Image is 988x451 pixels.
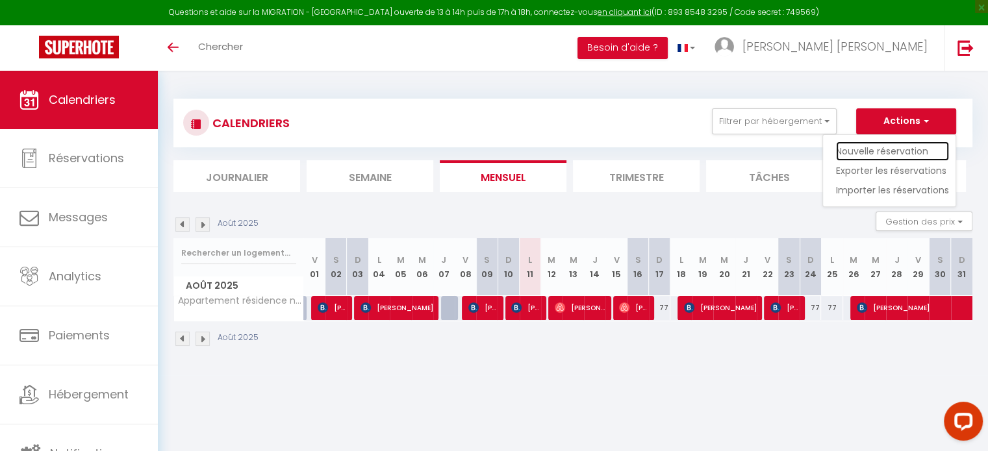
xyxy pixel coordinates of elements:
[605,238,627,296] th: 15
[462,254,468,266] abbr: V
[865,238,886,296] th: 27
[49,386,129,402] span: Hébergement
[705,25,944,71] a: ... [PERSON_NAME] [PERSON_NAME]
[433,238,455,296] th: 07
[49,150,124,166] span: Réservations
[770,295,800,320] span: [PERSON_NAME]
[957,40,974,56] img: logout
[188,25,253,71] a: Chercher
[742,38,928,55] span: [PERSON_NAME] [PERSON_NAME]
[929,238,950,296] th: 30
[656,254,663,266] abbr: D
[49,209,108,225] span: Messages
[937,254,943,266] abbr: S
[800,296,821,320] div: 77
[555,295,606,320] span: [PERSON_NAME]
[577,37,668,59] button: Besoin d'aide ?
[876,212,972,231] button: Gestion des prix
[355,254,361,266] abbr: D
[778,238,800,296] th: 23
[959,254,965,266] abbr: D
[218,217,259,230] p: Août 2025
[441,254,446,266] abbr: J
[786,254,792,266] abbr: S
[735,238,757,296] th: 21
[173,160,300,192] li: Journalier
[541,238,563,296] th: 12
[368,238,390,296] th: 04
[361,295,434,320] span: [PERSON_NAME]
[584,238,605,296] th: 14
[613,254,619,266] abbr: V
[563,238,584,296] th: 13
[692,238,713,296] th: 19
[476,238,498,296] th: 09
[886,238,907,296] th: 28
[304,238,325,296] th: 01
[807,254,814,266] abbr: D
[218,332,259,344] p: Août 2025
[598,6,652,18] a: en cliquant ici
[39,36,119,58] img: Super Booking
[174,276,303,295] span: Août 2025
[713,238,735,296] th: 20
[325,238,347,296] th: 02
[390,238,411,296] th: 05
[528,254,532,266] abbr: L
[649,238,670,296] th: 17
[743,254,748,266] abbr: J
[670,238,692,296] th: 18
[915,254,921,266] abbr: V
[570,254,577,266] abbr: M
[836,141,949,161] a: Nouvelle réservation
[627,238,649,296] th: 16
[951,238,972,296] th: 31
[49,327,110,343] span: Paiements
[679,254,683,266] abbr: L
[821,238,842,296] th: 25
[715,37,734,56] img: ...
[176,296,306,306] span: Appartement résidence neuve proche [GEOGRAPHIC_DATA]
[800,238,821,296] th: 24
[830,254,834,266] abbr: L
[871,254,879,266] abbr: M
[592,254,598,266] abbr: J
[836,161,949,180] a: Exporter les réservations
[498,238,519,296] th: 10
[181,241,296,265] input: Rechercher un logement...
[573,160,700,192] li: Trimestre
[684,295,757,320] span: [PERSON_NAME]
[720,254,728,266] abbr: M
[520,238,541,296] th: 11
[505,254,512,266] abbr: D
[635,254,641,266] abbr: S
[856,108,956,134] button: Actions
[619,295,648,320] span: [PERSON_NAME]
[765,254,770,266] abbr: V
[468,295,498,320] span: [PERSON_NAME]
[312,254,318,266] abbr: V
[706,160,833,192] li: Tâches
[712,108,837,134] button: Filtrer par hébergement
[699,254,707,266] abbr: M
[850,254,857,266] abbr: M
[484,254,490,266] abbr: S
[333,254,339,266] abbr: S
[894,254,900,266] abbr: J
[397,254,405,266] abbr: M
[377,254,381,266] abbr: L
[440,160,566,192] li: Mensuel
[209,108,290,138] h3: CALENDRIERS
[49,91,116,108] span: Calendriers
[198,40,243,53] span: Chercher
[455,238,476,296] th: 08
[836,180,949,200] a: Importer les réservations
[511,295,540,320] span: [PERSON_NAME]
[347,238,368,296] th: 03
[757,238,778,296] th: 22
[649,296,670,320] div: 77
[548,254,555,266] abbr: M
[418,254,426,266] abbr: M
[907,238,929,296] th: 29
